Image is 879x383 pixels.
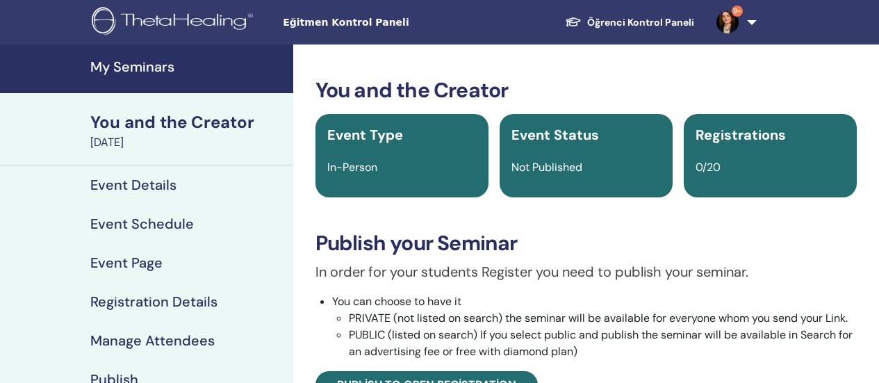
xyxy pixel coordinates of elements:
[90,111,285,134] div: You and the Creator
[90,58,285,75] h4: My Seminars
[90,215,194,232] h4: Event Schedule
[90,134,285,151] div: [DATE]
[349,327,857,360] li: PUBLIC (listed on search) If you select public and publish the seminar will be available in Searc...
[82,111,293,151] a: You and the Creator[DATE]
[332,293,857,360] li: You can choose to have it
[696,160,721,174] span: 0/20
[349,310,857,327] li: PRIVATE (not listed on search) the seminar will be available for everyone whom you send your Link.
[283,17,409,28] font: Eğitmen Kontrol Paneli
[315,261,857,282] p: In order for your students Register you need to publish your seminar.
[92,7,258,38] img: logo.png
[90,254,163,271] h4: Event Page
[733,6,741,15] font: 9+
[315,231,857,256] h3: Publish your Seminar
[587,16,694,28] font: Öğrenci Kontrol Paneli
[90,293,217,310] h4: Registration Details
[327,126,403,144] span: Event Type
[90,177,176,193] h4: Event Details
[696,126,786,144] span: Registrations
[716,11,739,33] img: default.jpg
[90,332,215,349] h4: Manage Attendees
[327,160,377,174] span: In-Person
[315,78,857,103] h3: You and the Creator
[511,126,599,144] span: Event Status
[554,9,705,35] a: Öğrenci Kontrol Paneli
[565,16,582,28] img: graduation-cap-white.svg
[511,160,582,174] span: Not Published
